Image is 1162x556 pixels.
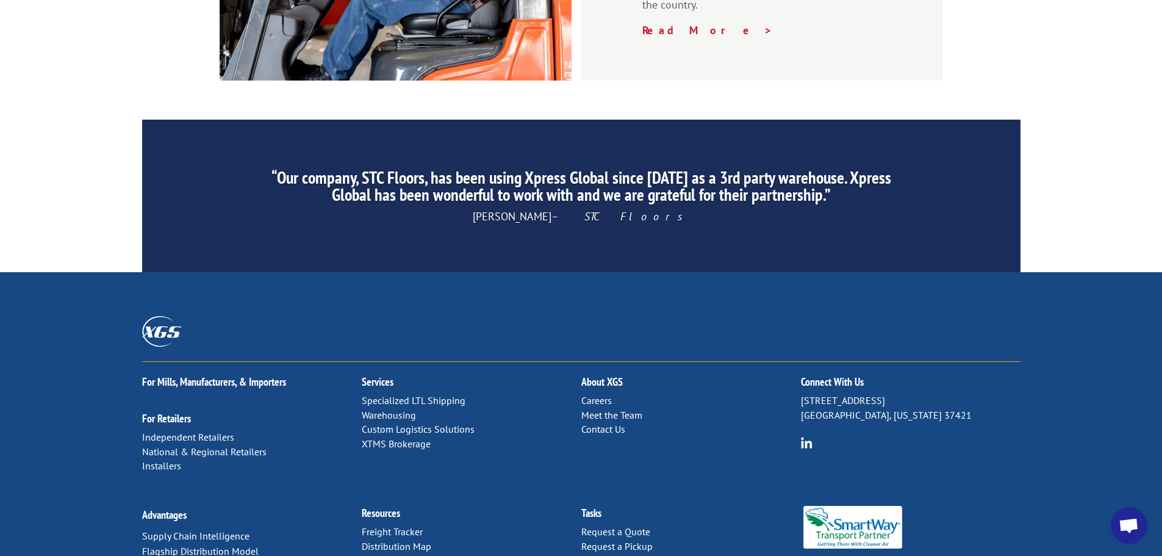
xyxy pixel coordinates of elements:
[362,506,400,520] a: Resources
[362,540,431,552] a: Distribution Map
[362,375,393,389] a: Services
[581,423,625,435] a: Contact Us
[142,530,249,542] a: Supply Chain Intelligence
[581,409,642,421] a: Meet the Team
[362,409,416,421] a: Warehousing
[142,411,191,425] a: For Retailers
[801,377,1020,394] h2: Connect With Us
[1111,507,1147,544] div: Open chat
[642,23,773,37] a: Read More >
[581,525,650,538] a: Request a Quote
[256,169,905,209] h2: “Our company, STC Floors, has been using Xpress Global since [DATE] as a 3rd party warehouse. Xpr...
[581,540,653,552] a: Request a Pickup
[142,375,286,389] a: For Mills, Manufacturers, & Importers
[362,525,423,538] a: Freight Tracker
[581,394,612,406] a: Careers
[142,508,187,522] a: Advantages
[142,446,267,458] a: National & Regional Retailers
[801,506,905,549] img: Smartway_Logo
[142,460,181,472] a: Installers
[801,394,1020,423] p: [STREET_ADDRESS] [GEOGRAPHIC_DATA], [US_STATE] 37421
[362,438,431,450] a: XTMS Brokerage
[362,394,465,406] a: Specialized LTL Shipping
[801,437,812,449] img: group-6
[473,209,690,223] span: [PERSON_NAME]
[581,508,801,525] h2: Tasks
[142,431,234,443] a: Independent Retailers
[142,316,181,346] img: XGS_Logos_ALL_2024_All_White
[581,375,623,389] a: About XGS
[551,209,690,223] em: – STC Floors
[362,423,475,435] a: Custom Logistics Solutions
